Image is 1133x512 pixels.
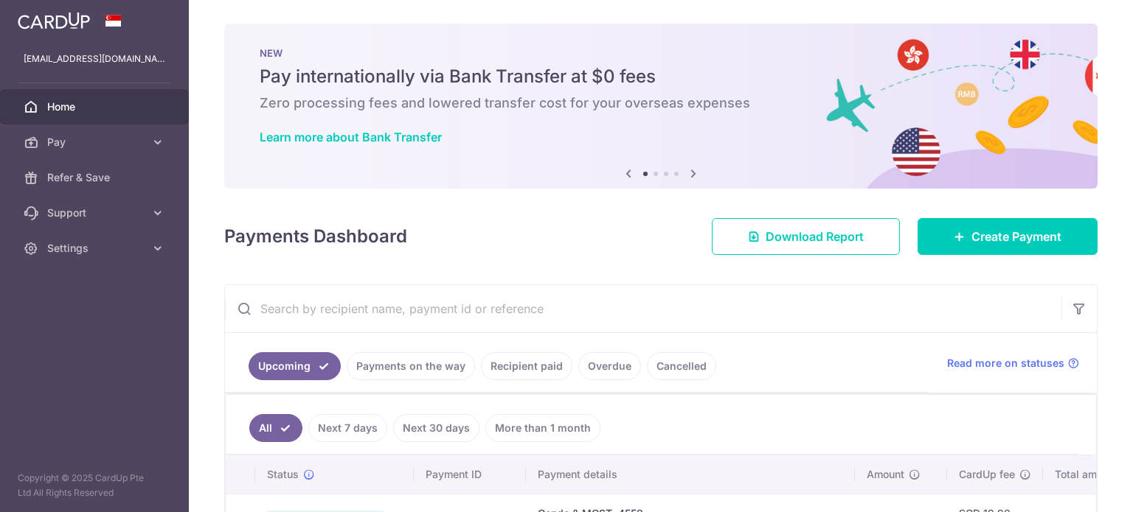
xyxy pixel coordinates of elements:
a: Learn more about Bank Transfer [260,130,442,144]
a: Overdue [578,352,641,380]
th: Payment details [526,455,855,494]
span: Status [267,467,299,482]
h6: Zero processing fees and lowered transfer cost for your overseas expenses [260,94,1062,112]
span: Create Payment [971,228,1061,245]
a: Recipient paid [481,352,572,380]
a: Create Payment [918,218,1098,255]
span: Amount [867,467,904,482]
a: Cancelled [647,352,716,380]
span: Pay [47,135,145,150]
span: Support [47,206,145,220]
h4: Payments Dashboard [224,223,407,250]
span: Download Report [766,228,864,245]
span: Read more on statuses [947,356,1064,371]
h5: Pay internationally via Bank Transfer at $0 fees [260,65,1062,88]
input: Search by recipient name, payment id or reference [225,285,1061,332]
span: Home [47,99,145,114]
a: Upcoming [249,352,341,380]
a: Payments on the way [347,352,475,380]
img: Bank transfer banner [224,24,1098,189]
img: CardUp [18,12,90,29]
p: [EMAIL_ADDRESS][DOMAIN_NAME] [24,52,165,66]
span: CardUp fee [959,467,1015,482]
th: Payment ID [414,455,526,494]
a: All [249,414,302,442]
a: Next 30 days [393,414,479,442]
span: Settings [47,241,145,256]
a: More than 1 month [485,414,600,442]
a: Download Report [712,218,900,255]
span: Refer & Save [47,170,145,185]
p: NEW [260,47,1062,59]
a: Read more on statuses [947,356,1079,371]
a: Next 7 days [308,414,387,442]
span: Total amt. [1055,467,1103,482]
